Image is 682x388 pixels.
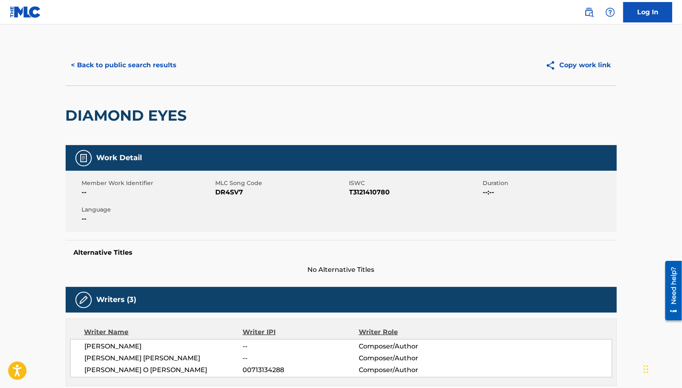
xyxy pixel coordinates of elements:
span: Composer/Author [359,365,464,375]
span: Duration [483,179,615,187]
iframe: Resource Center [659,258,682,323]
span: DR4SV7 [216,187,347,197]
h2: DIAMOND EYES [66,106,191,125]
span: -- [82,187,214,197]
span: Composer/Author [359,342,464,351]
button: < Back to public search results [66,55,183,75]
img: help [605,7,615,17]
span: -- [82,214,214,224]
h5: Alternative Titles [74,249,609,257]
span: -- [243,342,358,351]
img: Writers [79,295,88,305]
span: -- [243,353,358,363]
span: Composer/Author [359,353,464,363]
span: [PERSON_NAME] O [PERSON_NAME] [85,365,243,375]
img: Copy work link [545,60,560,71]
iframe: Chat Widget [641,349,682,388]
span: [PERSON_NAME] [85,342,243,351]
div: Drag [644,357,649,381]
span: MLC Song Code [216,179,347,187]
button: Copy work link [540,55,617,75]
h5: Writers (3) [97,295,137,304]
a: Public Search [581,4,597,20]
div: Writer IPI [243,327,359,337]
img: Work Detail [79,153,88,163]
span: Language [82,205,214,214]
span: No Alternative Titles [66,265,617,275]
img: MLC Logo [10,6,41,18]
div: Help [602,4,618,20]
div: Writer Role [359,327,464,337]
a: Log In [623,2,672,22]
span: ISWC [349,179,481,187]
span: --:-- [483,187,615,197]
span: Member Work Identifier [82,179,214,187]
img: search [584,7,594,17]
h5: Work Detail [97,153,142,163]
div: Writer Name [84,327,243,337]
span: T3121410780 [349,187,481,197]
span: 00713134288 [243,365,358,375]
span: [PERSON_NAME] [PERSON_NAME] [85,353,243,363]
